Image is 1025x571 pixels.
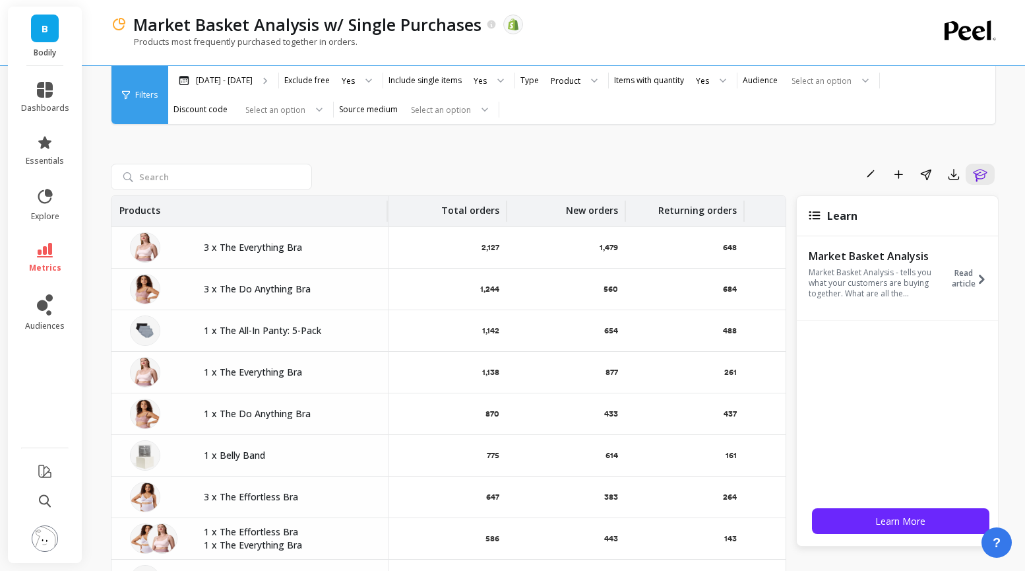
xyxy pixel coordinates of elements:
p: 488 [723,325,737,336]
p: 647 [486,492,499,502]
button: Learn More [812,508,989,534]
span: Filters [135,90,158,100]
img: Bodily-effortless-bra-best-hands-free-pull-down-bra-nursing-bra-maternity-bra_chic_Softest-nursin... [130,482,160,512]
p: 1,142 [482,325,499,336]
p: 1 x Belly Band [204,449,372,462]
p: 870 [485,409,499,419]
p: Products [119,196,160,217]
p: 261 [724,367,737,378]
span: B [42,21,48,36]
p: [DATE] - [DATE] [196,75,253,86]
p: 648 [723,242,737,253]
p: 1,479 [600,242,618,253]
p: 1,244 [480,284,499,294]
span: Learn More [875,515,925,527]
span: audiences [25,321,65,331]
img: api.shopify.svg [507,18,519,30]
p: 143 [724,533,737,544]
p: 3 x The Everything Bra [204,241,372,254]
p: 586 [485,533,499,544]
label: Include single items [388,75,462,86]
p: 3 x The Effortless Bra [204,490,372,504]
p: 161 [726,450,737,461]
label: Exclude free [284,75,330,86]
label: Type [520,75,539,86]
div: Yes [474,75,487,87]
img: Bodily-Do-Anything-Bra-best-hands-free-pump-bra-nursing-bra-maternity-bra-chic-Dusk-rachel-detail... [130,274,160,304]
span: ? [993,533,1001,552]
p: 684 [723,284,737,294]
p: Market Basket Analysis [809,250,948,263]
span: dashboards [21,103,69,114]
div: Yes [342,75,355,87]
p: Returning orders [658,196,737,217]
img: profile picture [32,525,58,552]
p: 1,138 [482,367,499,378]
p: Products most frequently purchased together in orders. [111,36,357,48]
img: Bodily-Do-Anything-Bra-best-hands-free-pump-bra-nursing-bra-maternity-bra-chic-Dusk-rachel-detail... [130,399,160,429]
p: 560 [604,284,618,294]
span: Learn [827,209,857,223]
p: 1 x The Everything Bra [204,366,372,379]
img: Bodily_3_packMulti-All-InPanty-PostpartumPanty-C-SectionPantybyBodily_Black-Slate-Slate-Plus-Size... [130,316,160,346]
p: 433 [604,409,618,419]
p: 3 x The Do Anything Bra [204,283,372,296]
input: Search [111,164,312,190]
p: Total orders [441,196,499,217]
img: Bodily-everything-bra-best-clip-down-nursing-bra-maternity-bra-chic-Softest-nursing-bra-Most-Comf... [147,523,177,554]
button: Read article [952,248,995,309]
p: 654 [604,325,618,336]
img: Bodily-effortless-bra-best-hands-free-pull-down-bra-nursing-bra-maternity-bra_chic_Softest-nursin... [130,523,160,554]
img: Bodily-everything-bra-best-clip-down-nursing-bra-maternity-bra-chic-Softest-nursing-bra-Most-Comf... [130,232,160,263]
p: New orders [566,196,618,217]
img: bodily_bellband_c-section_c-sectionrecovery_postpregnany-rollback-6.2.25.jpg [130,440,160,471]
p: Market Basket Analysis - tells you what your customers are buying together. What are all the comb... [809,267,948,299]
p: 443 [604,533,618,544]
span: metrics [29,263,61,273]
div: Product [551,75,580,87]
p: 775 [487,450,499,461]
p: 1 x The Do Anything Bra [204,407,372,420]
label: Items with quantity [614,75,684,86]
p: 264 [723,492,737,502]
span: explore [31,211,59,222]
img: header icon [111,17,127,32]
p: Market Basket Analysis w/ Single Purchases [133,13,481,36]
button: ? [981,527,1012,558]
p: Bodily [21,48,69,58]
span: essentials [26,156,64,166]
p: 877 [606,367,618,378]
p: 1 x The Everything Bra [204,539,372,552]
img: Bodily-everything-bra-best-clip-down-nursing-bra-maternity-bra-chic-Softest-nursing-bra-Most-Comf... [130,357,160,387]
span: Read article [952,268,976,289]
p: 2,127 [481,242,499,253]
p: 383 [604,492,618,502]
p: 614 [606,450,618,461]
p: 1 x The All-In Panty: 5-Pack [204,324,372,337]
p: 437 [724,409,737,419]
div: Yes [696,75,709,87]
p: 1 x The Effortless Bra [204,525,372,539]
